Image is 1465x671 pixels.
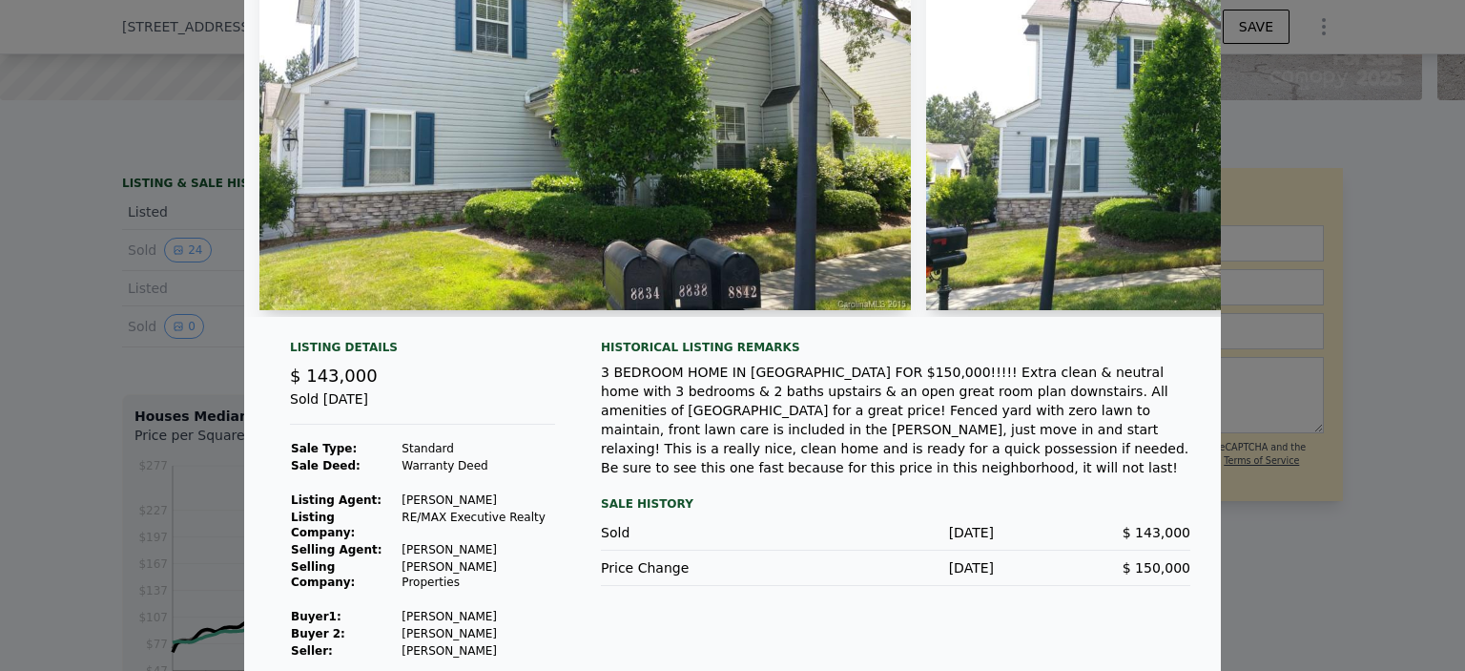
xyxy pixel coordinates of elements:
[401,457,555,474] td: Warranty Deed
[290,366,378,386] span: $ 143,000
[401,541,555,558] td: [PERSON_NAME]
[291,543,382,556] strong: Selling Agent:
[401,625,555,642] td: [PERSON_NAME]
[291,627,345,640] strong: Buyer 2:
[401,558,555,591] td: [PERSON_NAME] Properties
[291,442,357,455] strong: Sale Type:
[401,440,555,457] td: Standard
[601,523,797,542] div: Sold
[401,608,555,625] td: [PERSON_NAME]
[401,509,555,541] td: RE/MAX Executive Realty
[291,644,333,658] strong: Seller :
[291,511,355,539] strong: Listing Company:
[601,558,797,577] div: Price Change
[291,560,355,589] strong: Selling Company:
[401,492,555,509] td: [PERSON_NAME]
[601,493,1190,515] div: Sale History
[1123,525,1190,540] span: $ 143,000
[291,493,382,507] strong: Listing Agent:
[401,642,555,660] td: [PERSON_NAME]
[1123,560,1190,576] span: $ 150,000
[290,340,555,363] div: Listing Details
[601,363,1190,477] div: 3 BEDROOM HOME IN [GEOGRAPHIC_DATA] FOR $150,000!!!!! Extra clean & neutral home with 3 bedrooms ...
[601,340,1190,355] div: Historical Listing remarks
[290,389,555,425] div: Sold [DATE]
[291,610,341,623] strong: Buyer 1 :
[797,523,994,542] div: [DATE]
[291,459,361,472] strong: Sale Deed:
[797,558,994,577] div: [DATE]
